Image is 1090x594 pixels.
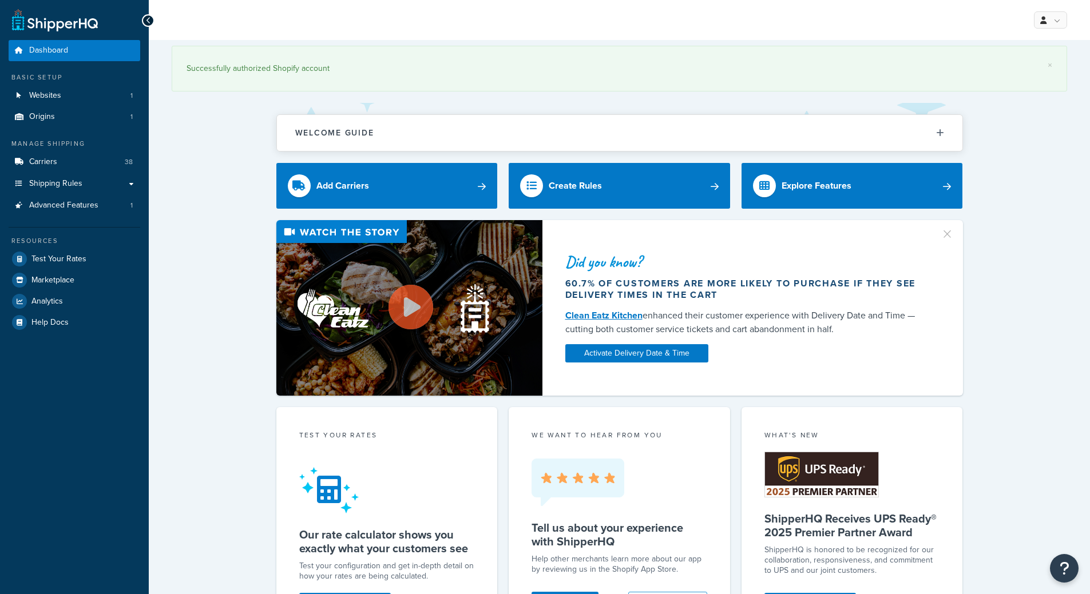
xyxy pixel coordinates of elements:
div: Test your rates [299,430,475,443]
span: Advanced Features [29,201,98,210]
li: Carriers [9,152,140,173]
div: Successfully authorized Shopify account [187,61,1052,77]
div: Create Rules [549,178,602,194]
div: 60.7% of customers are more likely to purchase if they see delivery times in the cart [565,278,927,301]
span: Shipping Rules [29,179,82,189]
a: Dashboard [9,40,140,61]
div: Resources [9,236,140,246]
div: Explore Features [782,178,851,194]
a: Carriers38 [9,152,140,173]
span: 1 [130,91,133,101]
h5: Our rate calculator shows you exactly what your customers see [299,528,475,555]
span: 1 [130,112,133,122]
p: we want to hear from you [532,430,707,440]
span: Origins [29,112,55,122]
a: Create Rules [509,163,730,209]
a: Add Carriers [276,163,498,209]
h5: Tell us about your experience with ShipperHQ [532,521,707,548]
button: Open Resource Center [1050,554,1079,583]
h5: ShipperHQ Receives UPS Ready® 2025 Premier Partner Award [764,512,940,539]
a: Origins1 [9,106,140,127]
p: Help other merchants learn more about our app by reviewing us in the Shopify App Store. [532,554,707,575]
a: Activate Delivery Date & Time [565,344,708,362]
span: 1 [130,201,133,210]
div: Add Carriers [316,178,369,194]
a: Websites1 [9,85,140,106]
a: Marketplace [9,270,140,290]
span: Websites [29,91,61,101]
a: Test Your Rates [9,249,140,269]
img: Video thumbnail [276,220,542,396]
a: Explore Features [742,163,963,209]
span: Dashboard [29,46,68,55]
span: 38 [125,157,133,167]
a: Clean Eatz Kitchen [565,309,643,322]
a: Advanced Features1 [9,195,140,216]
div: Test your configuration and get in-depth detail on how your rates are being calculated. [299,561,475,581]
p: ShipperHQ is honored to be recognized for our collaboration, responsiveness, and commitment to UP... [764,545,940,576]
span: Test Your Rates [31,254,86,264]
a: × [1048,61,1052,70]
span: Help Docs [31,318,69,328]
div: What's New [764,430,940,443]
a: Analytics [9,291,140,312]
div: enhanced their customer experience with Delivery Date and Time — cutting both customer service ti... [565,309,927,336]
li: Origins [9,106,140,127]
li: Websites [9,85,140,106]
div: Basic Setup [9,73,140,82]
div: Manage Shipping [9,139,140,149]
span: Marketplace [31,276,74,285]
a: Help Docs [9,312,140,333]
h2: Welcome Guide [295,129,374,137]
button: Welcome Guide [277,115,962,151]
span: Analytics [31,297,63,306]
li: Advanced Features [9,195,140,216]
span: Carriers [29,157,57,167]
div: Did you know? [565,254,927,270]
a: Shipping Rules [9,173,140,194]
